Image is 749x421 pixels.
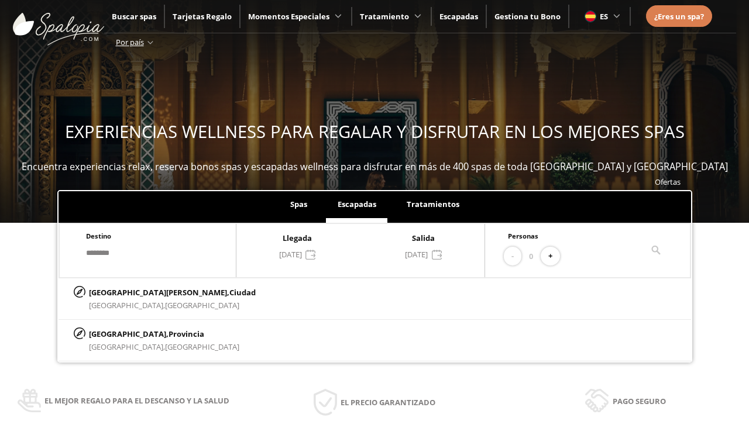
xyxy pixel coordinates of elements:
[65,120,685,143] span: EXPERIENCIAS WELLNESS PARA REGALAR Y DISFRUTAR EN LOS MEJORES SPAS
[116,37,144,47] span: Por país
[169,329,204,339] span: Provincia
[508,232,538,240] span: Personas
[529,250,533,263] span: 0
[613,395,666,408] span: Pago seguro
[89,286,256,299] p: [GEOGRAPHIC_DATA][PERSON_NAME],
[173,11,232,22] a: Tarjetas Regalo
[165,300,239,310] span: [GEOGRAPHIC_DATA]
[654,10,704,23] a: ¿Eres un spa?
[439,11,478,22] a: Escapadas
[494,11,561,22] a: Gestiona tu Bono
[229,287,256,298] span: Ciudad
[89,341,165,352] span: [GEOGRAPHIC_DATA],
[13,1,104,46] img: ImgLogoSpalopia.BvClDcEz.svg
[341,396,435,409] span: El precio garantizado
[89,300,165,310] span: [GEOGRAPHIC_DATA],
[44,394,229,407] span: El mejor regalo para el descanso y la salud
[504,247,521,266] button: -
[112,11,156,22] a: Buscar spas
[655,177,681,187] a: Ofertas
[165,341,239,352] span: [GEOGRAPHIC_DATA]
[654,11,704,22] span: ¿Eres un spa?
[89,327,239,340] p: [GEOGRAPHIC_DATA],
[86,232,111,240] span: Destino
[22,160,728,173] span: Encuentra experiencias relax, reserva bonos spas y escapadas wellness para disfrutar en más de 40...
[541,247,560,266] button: +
